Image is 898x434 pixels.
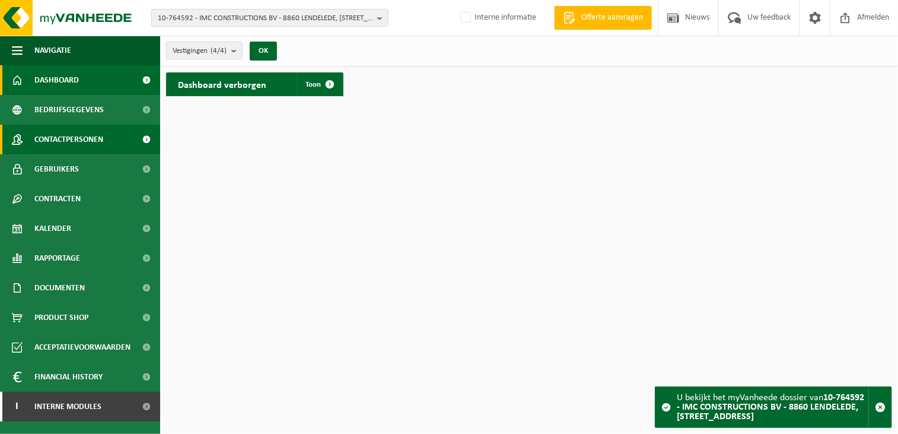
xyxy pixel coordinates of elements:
button: 10-764592 - IMC CONSTRUCTIONS BV - 8860 LENDELEDE, [STREET_ADDRESS] [151,9,389,27]
span: Acceptatievoorwaarden [34,332,130,362]
span: Kalender [34,214,71,243]
count: (4/4) [211,47,227,55]
span: Product Shop [34,303,88,332]
span: Navigatie [34,36,71,65]
span: Gebruikers [34,154,79,184]
span: Rapportage [34,243,80,273]
div: U bekijkt het myVanheede dossier van [677,387,868,427]
span: Vestigingen [173,42,227,60]
h2: Dashboard verborgen [166,72,278,96]
span: Financial History [34,362,103,392]
span: 10-764592 - IMC CONSTRUCTIONS BV - 8860 LENDELEDE, [STREET_ADDRESS] [158,9,372,27]
button: OK [250,42,277,61]
button: Vestigingen(4/4) [166,42,243,59]
a: Toon [297,72,342,96]
span: Interne modules [34,392,101,422]
span: Contracten [34,184,81,214]
span: I [12,392,23,422]
a: Offerte aanvragen [554,6,652,30]
span: Offerte aanvragen [578,12,646,24]
span: Documenten [34,273,85,303]
span: Contactpersonen [34,125,103,154]
span: Toon [306,81,321,88]
label: Interne informatie [458,9,536,27]
span: Bedrijfsgegevens [34,95,104,125]
span: Dashboard [34,65,79,95]
strong: 10-764592 - IMC CONSTRUCTIONS BV - 8860 LENDELEDE, [STREET_ADDRESS] [677,393,864,422]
